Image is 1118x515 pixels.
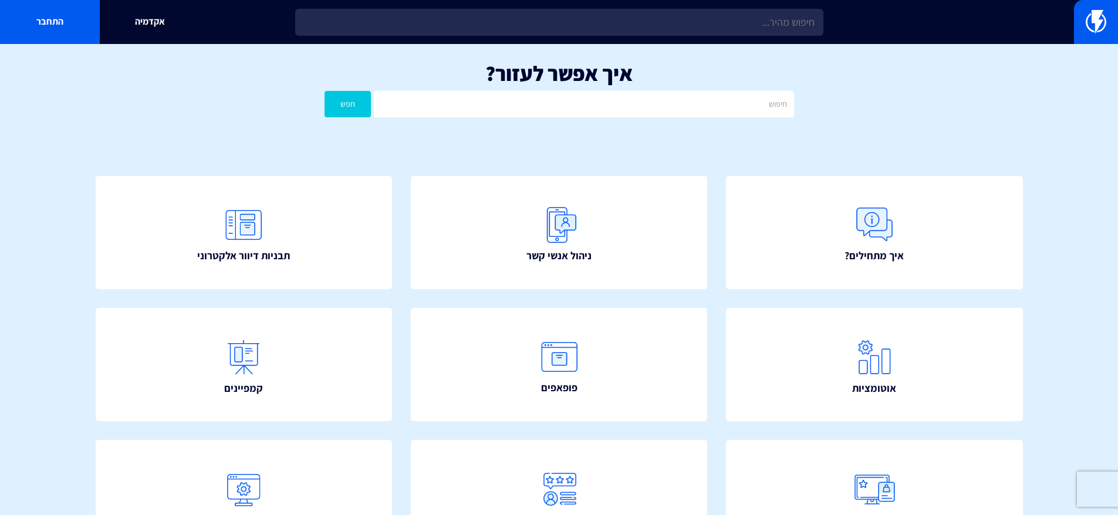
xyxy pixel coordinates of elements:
[726,176,1023,289] a: איך מתחילים?
[726,308,1023,421] a: אוטומציות
[197,248,290,263] span: תבניות דיוור אלקטרוני
[18,62,1100,85] h1: איך אפשר לעזור?
[295,9,823,36] input: חיפוש מהיר...
[374,91,793,117] input: חיפוש
[541,380,577,395] span: פופאפים
[96,308,393,421] a: קמפיינים
[325,91,371,117] button: חפש
[224,381,263,396] span: קמפיינים
[411,176,708,289] a: ניהול אנשי קשר
[845,248,904,263] span: איך מתחילים?
[526,248,592,263] span: ניהול אנשי קשר
[96,176,393,289] a: תבניות דיוור אלקטרוני
[852,381,896,396] span: אוטומציות
[411,308,708,421] a: פופאפים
